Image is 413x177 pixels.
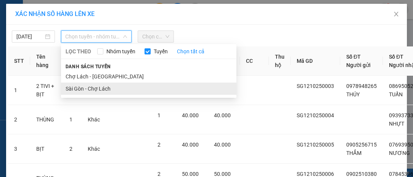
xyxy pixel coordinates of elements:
[103,47,138,56] span: Nhóm tuyến
[61,83,236,95] li: Sài Gòn - Chợ Lách
[297,171,334,177] span: SG1210250006
[182,112,199,118] span: 40.000
[214,171,231,177] span: 50.000
[389,150,410,156] span: NƯƠNG
[30,105,63,134] td: THÙNG
[297,142,334,148] span: SG1210250005
[123,34,127,39] span: down
[346,91,360,97] span: THÚY
[182,142,199,148] span: 40.000
[82,105,106,134] td: Khác
[393,11,399,17] span: close
[30,76,63,105] td: 2 TIVI + BỊT
[157,112,161,118] span: 1
[8,105,30,134] td: 2
[214,142,231,148] span: 40.000
[346,142,377,148] span: 0905256715
[269,46,291,76] th: Thu hộ
[386,4,407,25] button: Close
[297,112,334,118] span: SG1210250004
[346,62,371,68] span: Người gửi
[346,54,361,60] span: Số ĐT
[151,47,171,56] span: Tuyến
[240,46,269,76] th: CC
[389,121,404,127] span: NHỰT
[82,134,106,164] td: Khác
[346,150,362,156] span: THẮM
[214,112,231,118] span: 40.000
[291,46,340,76] th: Mã GD
[69,146,72,152] span: 2
[346,83,377,89] span: 0978948265
[61,70,236,83] li: Chợ Lách - [GEOGRAPHIC_DATA]
[8,76,30,105] td: 1
[297,83,334,89] span: SG1210250003
[177,47,204,56] a: Chọn tất cả
[8,134,30,164] td: 3
[66,47,91,56] span: LỌC THEO
[182,171,199,177] span: 50.000
[66,31,127,42] span: Chọn tuyến - nhóm tuyến
[157,142,161,148] span: 2
[15,10,95,18] span: XÁC NHẬN SỐ HÀNG LÊN XE
[389,54,403,60] span: Số ĐT
[8,46,30,76] th: STT
[61,63,116,70] span: Danh sách tuyến
[346,171,377,177] span: 0902510380
[389,91,403,97] span: TUẤN
[142,31,169,42] span: Chọn chuyến
[16,32,43,41] input: 12/10/2025
[69,116,72,123] span: 1
[30,134,63,164] td: BỊT
[30,46,63,76] th: Tên hàng
[157,171,161,177] span: 2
